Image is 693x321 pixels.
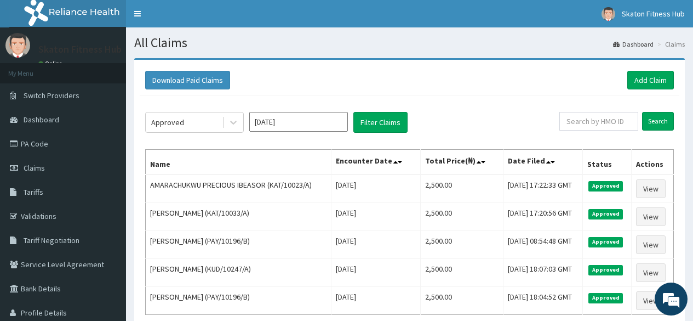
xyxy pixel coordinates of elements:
[145,71,230,89] button: Download Paid Claims
[134,36,685,50] h1: All Claims
[503,203,583,231] td: [DATE] 17:20:56 GMT
[559,112,638,131] input: Search by HMO ID
[24,91,79,100] span: Switch Providers
[420,203,503,231] td: 2,500.00
[146,203,331,231] td: [PERSON_NAME] (KAT/10033/A)
[503,287,583,315] td: [DATE] 18:04:52 GMT
[503,150,583,175] th: Date Filed
[622,9,685,19] span: Skaton Fitness Hub
[24,163,45,173] span: Claims
[588,181,623,191] span: Approved
[588,293,623,303] span: Approved
[24,235,79,245] span: Tariff Negotiation
[146,287,331,315] td: [PERSON_NAME] (PAY/10196/B)
[146,231,331,259] td: [PERSON_NAME] (PAY/10196/B)
[331,231,420,259] td: [DATE]
[602,7,615,21] img: User Image
[38,60,65,67] a: Online
[613,40,654,49] a: Dashboard
[503,174,583,203] td: [DATE] 17:22:33 GMT
[5,33,30,58] img: User Image
[420,259,503,287] td: 2,500.00
[642,112,674,131] input: Search
[420,231,503,259] td: 2,500.00
[420,174,503,203] td: 2,500.00
[636,235,666,254] a: View
[588,237,623,247] span: Approved
[636,291,666,310] a: View
[331,203,420,231] td: [DATE]
[38,44,122,54] p: Skaton Fitness Hub
[588,209,623,219] span: Approved
[331,259,420,287] td: [DATE]
[583,150,632,175] th: Status
[331,287,420,315] td: [DATE]
[655,40,685,49] li: Claims
[146,174,331,203] td: AMARACHUKWU PRECIOUS IBEASOR (KAT/10023/A)
[636,207,666,226] a: View
[331,174,420,203] td: [DATE]
[636,263,666,282] a: View
[24,187,43,197] span: Tariffs
[503,231,583,259] td: [DATE] 08:54:48 GMT
[503,259,583,287] td: [DATE] 18:07:03 GMT
[420,150,503,175] th: Total Price(₦)
[588,265,623,275] span: Approved
[353,112,408,133] button: Filter Claims
[636,179,666,198] a: View
[249,112,348,132] input: Select Month and Year
[627,71,674,89] a: Add Claim
[631,150,673,175] th: Actions
[24,115,59,125] span: Dashboard
[420,287,503,315] td: 2,500.00
[151,117,184,128] div: Approved
[331,150,420,175] th: Encounter Date
[146,150,331,175] th: Name
[146,259,331,287] td: [PERSON_NAME] (KUD/10247/A)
